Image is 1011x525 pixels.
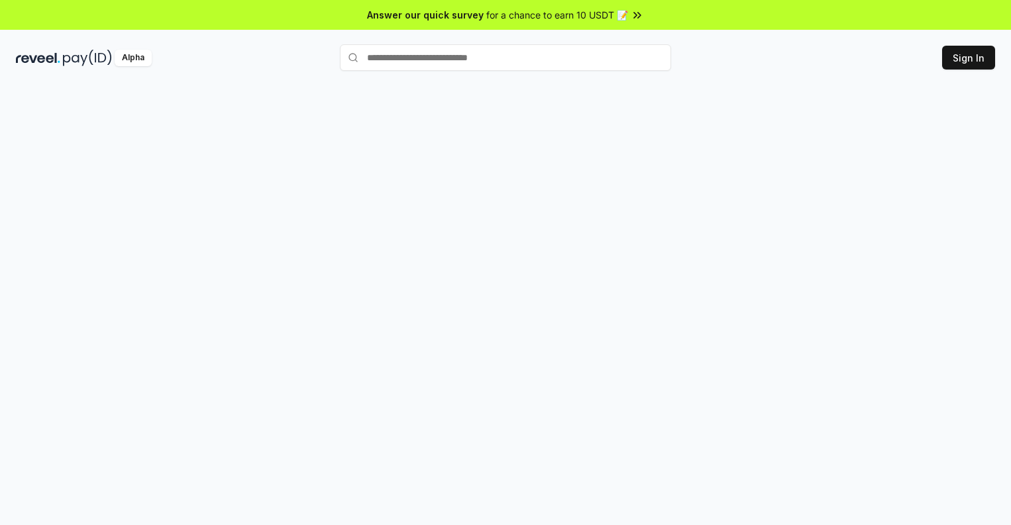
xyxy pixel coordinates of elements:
[367,8,484,22] span: Answer our quick survey
[63,50,112,66] img: pay_id
[115,50,152,66] div: Alpha
[486,8,628,22] span: for a chance to earn 10 USDT 📝
[942,46,995,70] button: Sign In
[16,50,60,66] img: reveel_dark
